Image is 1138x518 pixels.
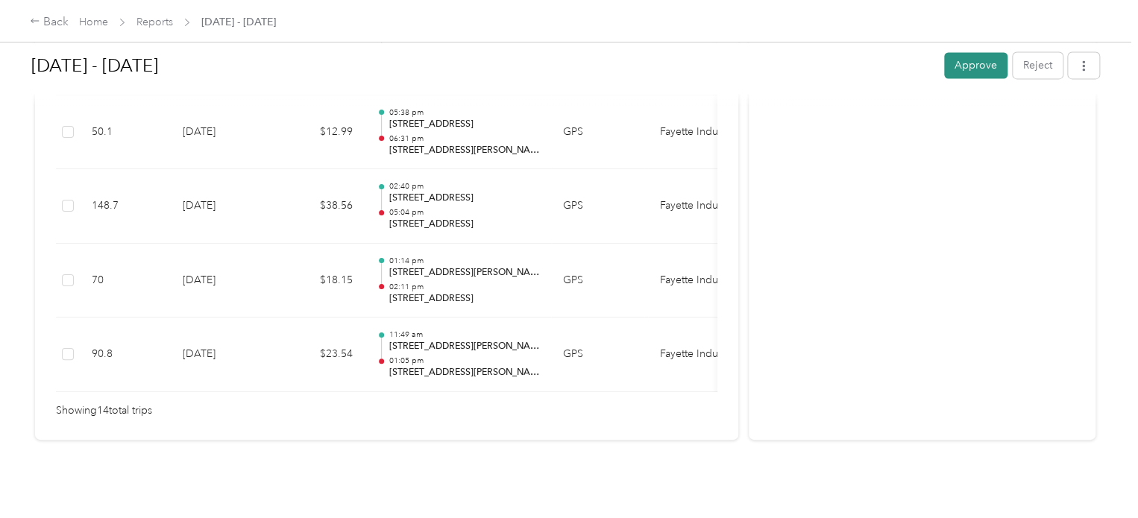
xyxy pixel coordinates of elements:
p: 06:31 pm [389,133,539,144]
td: Fayette Industrial [648,318,760,392]
td: 90.8 [80,318,171,392]
td: GPS [551,244,648,318]
p: 01:05 pm [389,356,539,366]
p: [STREET_ADDRESS][PERSON_NAME] [389,144,539,157]
td: GPS [551,95,648,170]
p: [STREET_ADDRESS] [389,118,539,131]
p: 05:38 pm [389,107,539,118]
p: [STREET_ADDRESS] [389,292,539,306]
td: 148.7 [80,169,171,244]
p: [STREET_ADDRESS] [389,218,539,231]
td: [DATE] [171,244,275,318]
td: GPS [551,318,648,392]
a: Home [79,16,108,28]
button: Reject [1013,52,1063,78]
p: 01:14 pm [389,256,539,266]
td: GPS [551,169,648,244]
td: $38.56 [275,169,365,244]
p: [STREET_ADDRESS][PERSON_NAME] [389,366,539,379]
td: $18.15 [275,244,365,318]
td: [DATE] [171,95,275,170]
p: 11:49 am [389,329,539,340]
p: 05:04 pm [389,207,539,218]
td: 50.1 [80,95,171,170]
button: Approve [944,52,1007,78]
td: $23.54 [275,318,365,392]
p: 02:11 pm [389,282,539,292]
h1: Sep 21 - 27, 2025 [31,48,934,83]
span: Showing 14 total trips [56,402,152,419]
iframe: Everlance-gr Chat Button Frame [1054,435,1138,518]
p: [STREET_ADDRESS] [389,192,539,205]
span: [DATE] - [DATE] [201,14,276,30]
p: [STREET_ADDRESS][PERSON_NAME] [389,340,539,353]
td: $12.99 [275,95,365,170]
p: 02:40 pm [389,181,539,192]
td: Fayette Industrial [648,169,760,244]
td: [DATE] [171,169,275,244]
td: [DATE] [171,318,275,392]
a: Reports [136,16,173,28]
div: Back [30,13,69,31]
td: Fayette Industrial [648,244,760,318]
p: [STREET_ADDRESS][PERSON_NAME] [389,266,539,279]
td: Fayette Industrial [648,95,760,170]
td: 70 [80,244,171,318]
